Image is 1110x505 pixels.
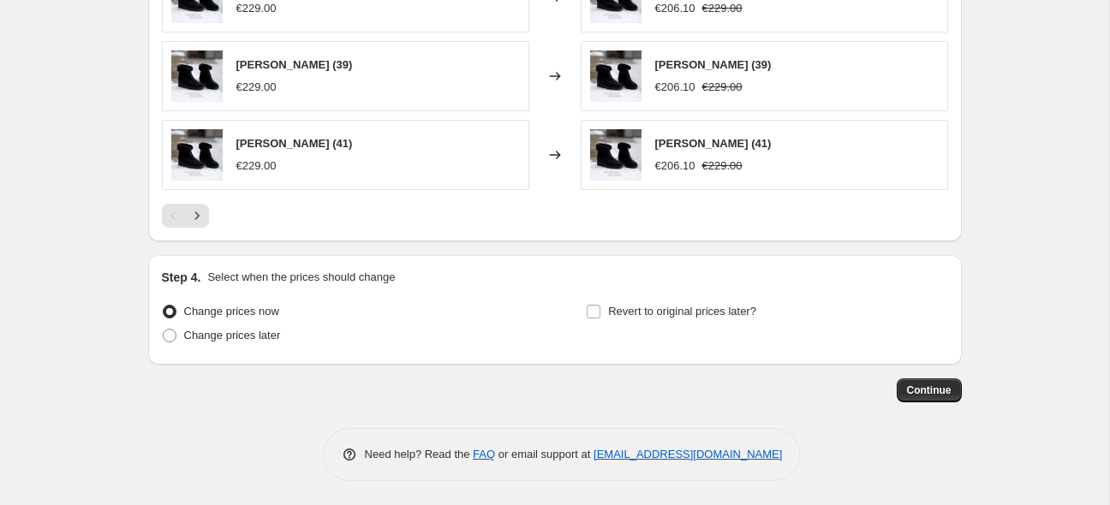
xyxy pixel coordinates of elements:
[608,305,756,318] span: Revert to original prices later?
[236,137,353,150] span: [PERSON_NAME] (41)
[495,448,594,460] span: or email support at
[655,157,695,175] div: €206.10
[897,378,962,402] button: Continue
[171,50,223,102] img: 83006-p11k_9_80x.jpg
[171,129,223,181] img: 83006-p11k_9_80x.jpg
[236,157,277,175] div: €229.00
[702,79,743,96] strike: €229.00
[365,448,474,460] span: Need help? Read the
[655,58,772,71] span: [PERSON_NAME] (39)
[655,79,695,96] div: €206.10
[184,305,279,318] span: Change prices now
[590,129,642,181] img: 83006-p11k_9_80x.jpg
[590,50,642,102] img: 83006-p11k_9_80x.jpg
[702,157,743,175] strike: €229.00
[184,329,281,342] span: Change prices later
[207,269,395,286] p: Select when the prices should change
[162,269,201,286] h2: Step 4.
[236,79,277,96] div: €229.00
[236,58,353,71] span: [PERSON_NAME] (39)
[473,448,495,460] a: FAQ
[594,448,782,460] a: [EMAIL_ADDRESS][DOMAIN_NAME]
[185,204,209,228] button: Next
[655,137,772,150] span: [PERSON_NAME] (41)
[162,204,209,228] nav: Pagination
[907,383,952,397] span: Continue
